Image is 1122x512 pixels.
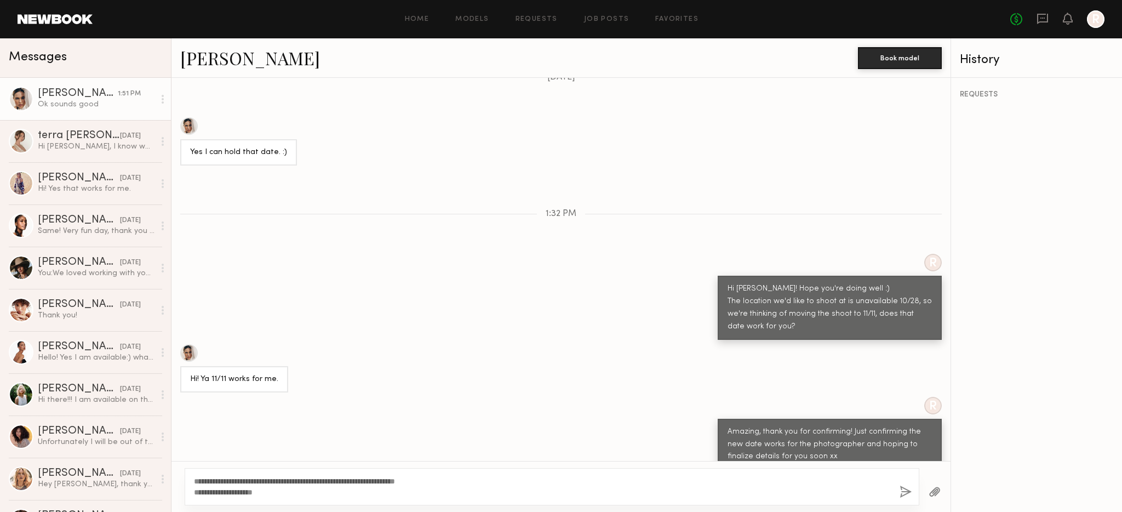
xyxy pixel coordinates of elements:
[405,16,430,23] a: Home
[38,226,154,236] div: Same! Very fun day, thank you again
[38,342,120,352] div: [PERSON_NAME]
[120,173,141,184] div: [DATE]
[38,395,154,405] div: Hi there!!! I am available on the [DATE] to shoot. :)
[1087,10,1104,28] a: R
[190,146,287,159] div: Yes I can hold that date. :)
[118,89,141,99] div: 1:51 PM
[120,131,141,141] div: [DATE]
[120,384,141,395] div: [DATE]
[960,54,1113,66] div: History
[38,268,154,278] div: You: We loved working with you! xx
[858,53,942,62] a: Book model
[655,16,699,23] a: Favorites
[38,299,120,310] div: [PERSON_NAME]
[547,73,575,82] span: [DATE]
[584,16,629,23] a: Job Posts
[38,479,154,490] div: Hey [PERSON_NAME], thank you so much for reaching out. Yes, I’m available and would love to work ...
[516,16,558,23] a: Requests
[9,51,67,64] span: Messages
[38,468,120,479] div: [PERSON_NAME]
[38,173,120,184] div: [PERSON_NAME]
[38,88,118,99] div: [PERSON_NAME]
[38,184,154,194] div: Hi! Yes that works for me.
[120,300,141,310] div: [DATE]
[190,373,278,386] div: Hi! Ya 11/11 works for me.
[120,215,141,226] div: [DATE]
[728,426,932,464] div: Amazing, thank you for confirming! Just confirming the new date works for the photographer and ho...
[728,283,932,333] div: Hi [PERSON_NAME]! Hope you're doing well :) The location we'd like to shoot at is unavailable 10/...
[38,257,120,268] div: [PERSON_NAME]
[120,426,141,437] div: [DATE]
[38,426,120,437] div: [PERSON_NAME]
[38,352,154,363] div: Hello! Yes I am available:) what is the rate ?
[38,310,154,321] div: Thank you!
[38,215,120,226] div: [PERSON_NAME]
[546,209,576,219] span: 1:32 PM
[38,141,154,152] div: Hi [PERSON_NAME], I know we have been in discussion over text but I wanted to follow up here so e...
[38,384,120,395] div: [PERSON_NAME]
[858,47,942,69] button: Book model
[38,99,154,110] div: Ok sounds good
[120,342,141,352] div: [DATE]
[960,91,1113,99] div: REQUESTS
[120,469,141,479] div: [DATE]
[455,16,489,23] a: Models
[120,258,141,268] div: [DATE]
[38,437,154,447] div: Unfortunately I will be out of town i’m going on a family trip to [GEOGRAPHIC_DATA] then. Otherwi...
[38,130,120,141] div: terra [PERSON_NAME]
[180,46,320,70] a: [PERSON_NAME]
